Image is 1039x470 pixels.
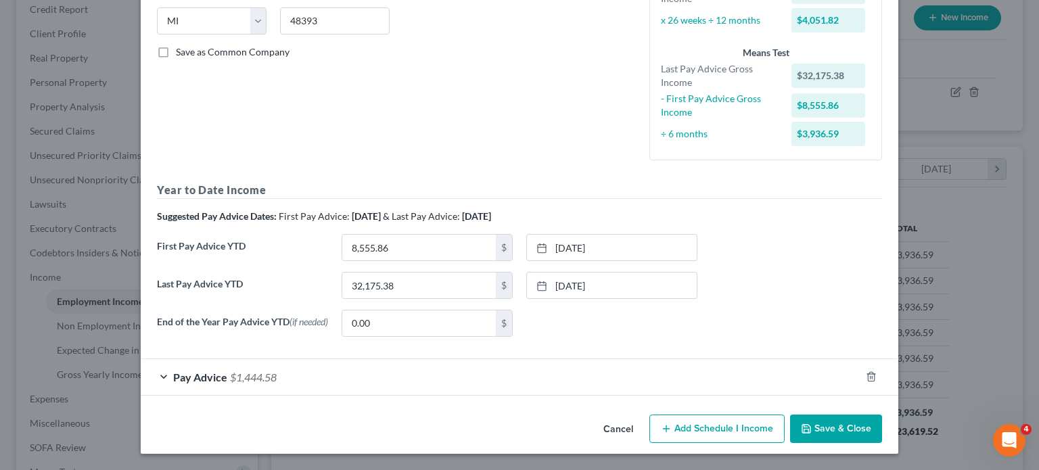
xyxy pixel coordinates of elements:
div: $4,051.82 [791,8,866,32]
div: $32,175.38 [791,64,866,88]
label: Last Pay Advice YTD [150,272,335,310]
strong: [DATE] [462,210,491,222]
input: 0.00 [342,310,496,336]
label: First Pay Advice YTD [150,234,335,272]
span: 4 [1021,424,1032,435]
a: [DATE] [527,235,697,260]
span: Pay Advice [173,371,227,383]
div: - First Pay Advice Gross Income [654,92,785,119]
button: Add Schedule I Income [649,415,785,443]
div: Means Test [661,46,871,60]
strong: [DATE] [352,210,381,222]
h5: Year to Date Income [157,182,882,199]
button: Cancel [593,416,644,443]
div: ÷ 6 months [654,127,785,141]
span: $1,444.58 [230,371,277,383]
input: Enter zip... [280,7,390,34]
div: $ [496,235,512,260]
span: Save as Common Company [176,46,290,57]
div: $ [496,310,512,336]
div: $8,555.86 [791,93,866,118]
strong: Suggested Pay Advice Dates: [157,210,277,222]
div: Last Pay Advice Gross Income [654,62,785,89]
div: $3,936.59 [791,122,866,146]
label: End of the Year Pay Advice YTD [150,310,335,348]
div: x 26 weeks ÷ 12 months [654,14,785,27]
iframe: Intercom live chat [993,424,1025,456]
button: Save & Close [790,415,882,443]
span: (if needed) [290,316,328,327]
input: 0.00 [342,273,496,298]
input: 0.00 [342,235,496,260]
div: $ [496,273,512,298]
span: & Last Pay Advice: [383,210,460,222]
a: [DATE] [527,273,697,298]
span: First Pay Advice: [279,210,350,222]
